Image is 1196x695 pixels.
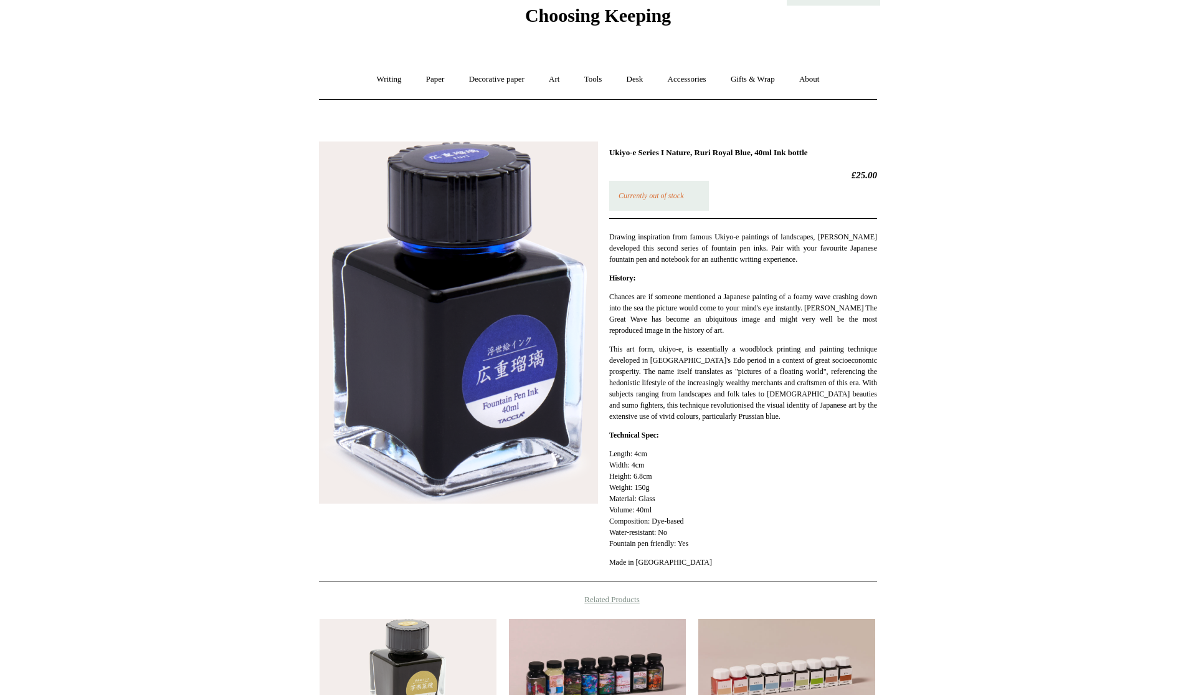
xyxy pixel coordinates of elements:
[615,63,655,96] a: Desk
[657,63,718,96] a: Accessories
[525,15,671,24] a: Choosing Keeping
[609,148,877,158] h1: Ukiyo-e Series I Nature, Ruri Royal Blue, 40ml Ink bottle
[319,141,598,504] img: Ukiyo-e Series I Nature, Ruri Royal Blue, 40ml Ink bottle
[458,63,536,96] a: Decorative paper
[538,63,571,96] a: Art
[573,63,614,96] a: Tools
[287,595,909,605] h4: Related Products
[609,231,877,265] p: Drawing inspiration from famous Ukiyo-e paintings of landscapes, [PERSON_NAME] developed this sec...
[525,5,671,26] span: Choosing Keeping
[609,170,877,181] h2: £25.00
[788,63,831,96] a: About
[366,63,413,96] a: Writing
[609,448,877,549] p: Length: 4cm Width: 4cm Height: 6.8cm Weight: 150g Material: Glass Volume: 40ml Composition: Dye-b...
[609,343,877,422] p: This art form, ukiyo-e, is essentially a woodblock printing and painting technique developed in [...
[415,63,456,96] a: Paper
[609,274,636,282] strong: History:
[719,63,786,96] a: Gifts & Wrap
[609,557,877,568] p: Made in [GEOGRAPHIC_DATA]
[609,291,877,336] p: Chances are if someone mentioned a Japanese painting of a foamy wave crashing down into the sea t...
[609,431,659,439] strong: Technical Spec:
[619,191,684,200] em: Currently out of stock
